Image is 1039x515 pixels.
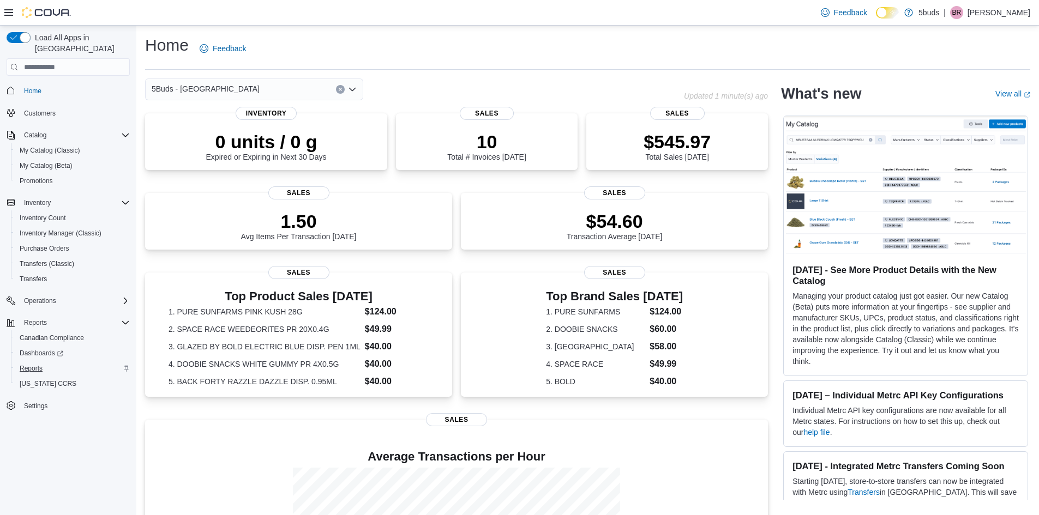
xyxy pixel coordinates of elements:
[950,6,963,19] div: Briannen Rubin
[447,131,526,153] p: 10
[24,402,47,410] span: Settings
[145,34,189,56] h1: Home
[241,210,357,232] p: 1.50
[15,377,81,390] a: [US_STATE] CCRS
[206,131,327,161] div: Expired or Expiring in Next 30 Days
[20,379,76,388] span: [US_STATE] CCRS
[24,109,56,118] span: Customers
[15,257,130,270] span: Transfers (Classic)
[169,359,361,369] dt: 4. DOOBIE SNACKS WHITE GUMMY PR 4X0.5G
[918,6,939,19] p: 5buds
[15,331,88,344] a: Canadian Compliance
[365,323,429,336] dd: $49.99
[426,413,487,426] span: Sales
[11,376,134,391] button: [US_STATE] CCRS
[952,6,962,19] span: BR
[24,318,47,327] span: Reports
[834,7,867,18] span: Feedback
[20,399,130,413] span: Settings
[792,461,1019,471] h3: [DATE] - Integrated Metrc Transfers Coming Soon
[15,362,130,375] span: Reports
[1024,92,1030,98] svg: External link
[792,405,1019,438] p: Individual Metrc API key configurations are now available for all Metrc states. For instructions ...
[15,347,130,360] span: Dashboards
[20,161,73,170] span: My Catalog (Beta)
[241,210,357,241] div: Avg Items Per Transaction [DATE]
[20,146,80,155] span: My Catalog (Classic)
[644,131,711,153] p: $545.97
[15,257,79,270] a: Transfers (Classic)
[20,399,52,413] a: Settings
[546,341,645,352] dt: 3. [GEOGRAPHIC_DATA]
[546,290,683,303] h3: Top Brand Sales [DATE]
[336,85,345,94] button: Clear input
[2,315,134,330] button: Reports
[20,177,53,185] span: Promotions
[650,375,683,388] dd: $40.00
[365,375,429,388] dd: $40.00
[968,6,1030,19] p: [PERSON_NAME]
[15,227,130,240] span: Inventory Manager (Classic)
[546,324,645,335] dt: 2. DOOBIE SNACKS
[20,107,60,120] a: Customers
[567,210,663,232] p: $54.60
[2,398,134,414] button: Settings
[792,290,1019,367] p: Managing your product catalog just got easier. Our new Catalog (Beta) puts more information at yo...
[15,362,47,375] a: Reports
[24,131,46,140] span: Catalog
[348,85,357,94] button: Open list of options
[169,376,361,387] dt: 5. BACK FORTY RAZZLE DAZZLE DISP. 0.95ML
[365,340,429,353] dd: $40.00
[195,38,250,59] a: Feedback
[169,324,361,335] dt: 2. SPACE RACE WEEDEORITES PR 20X0.4G
[24,198,51,207] span: Inventory
[11,256,134,271] button: Transfers (Classic)
[154,450,759,463] h4: Average Transactions per Hour
[15,211,130,225] span: Inventory Count
[20,196,55,209] button: Inventory
[11,226,134,241] button: Inventory Manager (Classic)
[11,210,134,226] button: Inventory Count
[650,358,683,371] dd: $49.99
[816,2,872,23] a: Feedback
[11,271,134,287] button: Transfers
[24,87,41,95] span: Home
[20,229,101,238] span: Inventory Manager (Classic)
[20,244,69,253] span: Purchase Orders
[20,316,130,329] span: Reports
[15,159,77,172] a: My Catalog (Beta)
[31,32,130,54] span: Load All Apps in [GEOGRAPHIC_DATA]
[20,129,51,142] button: Catalog
[20,349,63,358] span: Dashboards
[20,129,130,142] span: Catalog
[169,290,429,303] h3: Top Product Sales [DATE]
[20,294,61,307] button: Operations
[15,331,130,344] span: Canadian Compliance
[236,107,297,120] span: Inventory
[650,323,683,336] dd: $60.00
[15,159,130,172] span: My Catalog (Beta)
[20,364,43,373] span: Reports
[20,334,84,342] span: Canadian Compliance
[546,376,645,387] dt: 5. BOLD
[206,131,327,153] p: 0 units / 0 g
[15,272,51,286] a: Transfers
[15,227,106,240] a: Inventory Manager (Classic)
[169,341,361,352] dt: 3. GLAZED BY BOLD ELECTRIC BLUE DISP. PEN 1ML
[20,84,46,98] a: Home
[2,128,134,143] button: Catalog
[876,7,899,19] input: Dark Mode
[2,82,134,98] button: Home
[268,266,329,279] span: Sales
[781,85,861,102] h2: What's new
[268,186,329,199] span: Sales
[20,259,74,268] span: Transfers (Classic)
[2,293,134,308] button: Operations
[584,186,645,199] span: Sales
[995,89,1030,98] a: View allExternal link
[20,106,130,120] span: Customers
[803,428,830,437] a: help file
[2,195,134,210] button: Inventory
[15,242,130,255] span: Purchase Orders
